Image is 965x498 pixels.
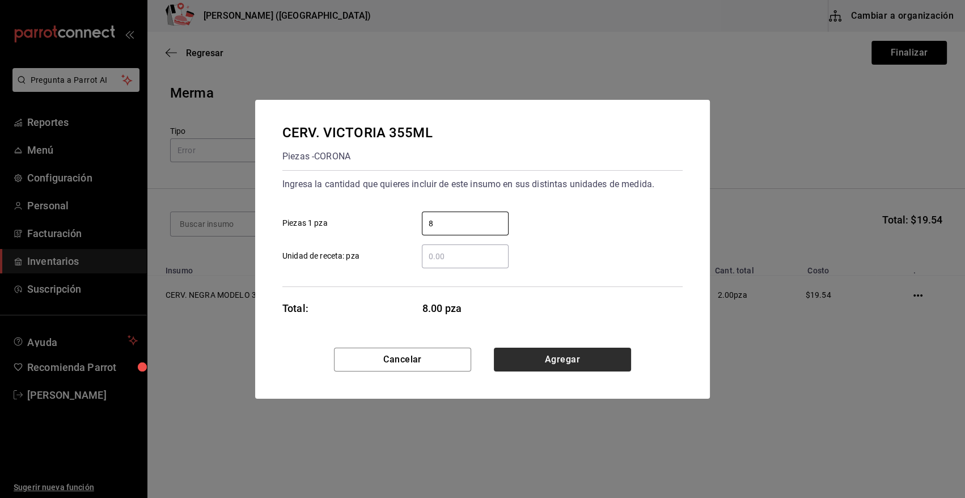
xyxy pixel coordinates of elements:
span: Unidad de receta: pza [282,250,359,262]
button: Cancelar [334,348,471,372]
div: Total: [282,301,308,316]
span: Piezas 1 pza [282,217,328,229]
input: Unidad de receta: pza [422,250,509,263]
div: CERV. VICTORIA 355ML [282,123,433,143]
button: Agregar [494,348,631,372]
span: 8.00 pza [422,301,509,316]
input: Piezas 1 pza [422,217,509,230]
div: Ingresa la cantidad que quieres incluir de este insumo en sus distintas unidades de medida. [282,175,683,193]
div: Piezas - CORONA [282,147,433,166]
